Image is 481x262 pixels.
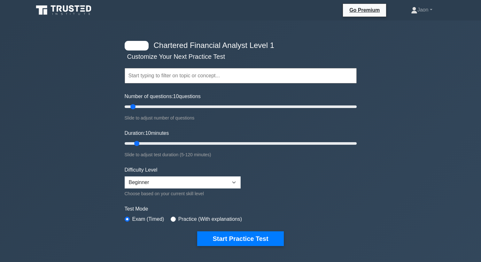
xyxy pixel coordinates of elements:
label: Test Mode [125,205,357,213]
input: Start typing to filter on topic or concept... [125,68,357,83]
label: Exam (Timed) [132,215,164,223]
div: Choose based on your current skill level [125,190,241,197]
button: Start Practice Test [197,231,283,246]
a: Go Premium [345,6,384,14]
a: Jaon [396,4,448,16]
div: Slide to adjust number of questions [125,114,357,122]
span: 10 [173,94,179,99]
label: Duration: minutes [125,129,169,137]
label: Number of questions: questions [125,93,201,100]
label: Practice (With explanations) [178,215,242,223]
label: Difficulty Level [125,166,158,174]
h4: Chartered Financial Analyst Level 1 [151,41,325,50]
div: Slide to adjust test duration (5-120 minutes) [125,151,357,158]
span: 10 [145,130,151,136]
